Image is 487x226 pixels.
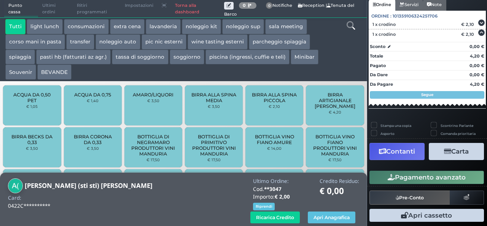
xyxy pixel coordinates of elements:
button: Pagamento avanzato [369,171,484,184]
span: 1 x crodino [372,22,396,27]
span: 1 x crodino [372,32,396,37]
strong: Da Dare [370,72,388,77]
span: BOTTIGLIA VINO FIANO AMURE [252,134,297,145]
label: Stampa una copia [380,123,411,128]
strong: 4,20 € [470,53,484,59]
button: Apri cassetto [369,209,484,222]
h4: Ultimo Ordine: [253,178,312,184]
a: Torna alla dashboard [171,0,224,18]
button: extra cena [110,19,145,34]
strong: Totale [370,53,383,59]
button: Minibar [291,50,318,65]
strong: 0,00 € [469,72,484,77]
small: € 3,50 [147,98,159,103]
button: transfer [66,34,94,50]
small: € 4,20 [329,110,341,114]
span: ACQUA DA 0,75 [74,92,111,98]
small: € 17,50 [207,157,221,162]
h4: Importo: [253,194,312,200]
strong: 4,20 € [470,82,484,87]
span: BIRRA CORONA DA 0,33 [70,134,115,145]
button: spiaggia [5,50,35,65]
button: pic nic esterni [142,34,186,50]
strong: Da Pagare [370,82,393,87]
button: Tutti [5,19,25,34]
small: € 1,40 [87,98,99,103]
span: 101359106324251706 [393,13,438,19]
button: Pre-Conto [369,191,450,204]
span: ACQUA DA 0,50 PET [10,92,55,103]
span: BIRRA ALLA SPINA PICCOLA [252,92,297,103]
span: BIRRA ALLA SPINA MEDIA [191,92,237,103]
small: € 3,50 [208,104,220,109]
span: Ordine : [371,13,392,19]
span: Ritiri programmati [73,0,121,18]
b: 0 [243,3,246,8]
div: € 2,10 [460,32,478,37]
button: Ricarica Credito [250,212,300,223]
div: € 2,10 [460,22,478,27]
button: light lunch [27,19,63,34]
small: € 3,50 [26,146,38,151]
label: Scontrino Parlante [441,123,473,128]
span: Impostazioni [121,0,158,11]
strong: 0,00 € [469,63,484,68]
span: BOTTIGLIA DI PRIMITIVO PRODUTTORI VINI MANDURIA [191,134,237,157]
label: Asporto [380,131,395,136]
small: € 17,50 [328,157,342,162]
button: sala meeting [265,19,307,34]
strong: Segue [421,92,433,97]
b: € 2,00 [275,193,290,200]
img: Alessandro (sti sti) Desantis [8,178,23,193]
button: Apri Anagrafica [308,212,355,223]
button: Riprendi [253,203,275,210]
span: 0 [266,2,273,9]
span: BIRRA ARTIGIANALE [PERSON_NAME] [312,92,358,109]
button: noleggio sup [222,19,264,34]
button: noleggio auto [95,34,140,50]
h4: Card: [8,195,21,201]
button: Contanti [369,143,425,160]
button: consumazioni [64,19,108,34]
span: BOTTIGLIA VINO FIANO PRODUTTORI VINI MANDURIA [312,134,358,157]
button: tassa di soggiorno [112,50,168,65]
button: BEVANDE [37,64,72,80]
strong: Sconto [370,43,385,50]
small: € 3,50 [87,146,99,151]
button: soggiorno [170,50,204,65]
h4: Credito Residuo: [320,178,359,184]
button: lavanderia [146,19,181,34]
button: Carta [429,143,484,160]
label: Comanda prioritaria [441,131,476,136]
small: € 1,05 [26,104,38,109]
button: parcheggio spiaggia [249,34,310,50]
button: wine tasting esterni [188,34,248,50]
span: Ultimi ordini [38,0,73,18]
span: AMARO/LIQUORI [133,92,173,98]
button: Souvenir [5,64,36,80]
strong: Pagato [370,63,386,68]
span: BOTTIGLIA DI NEGRAMARO PRODUTTORI VINI MANDURIA [131,134,176,157]
span: BIRRA BECKS DA 0,33 [10,134,55,145]
small: € 17,50 [146,157,160,162]
button: piscina (ingressi, cuffie e teli) [205,50,290,65]
button: corso mani in pasta [5,34,65,50]
strong: 0,00 € [469,44,484,49]
span: Punto cassa [4,0,38,18]
button: pasti hb (fatturati az agr.) [36,50,111,65]
small: € 14,00 [267,146,282,151]
button: noleggio kit [182,19,221,34]
small: € 2,10 [269,104,280,109]
h1: € 0,00 [320,186,359,196]
b: [PERSON_NAME] (sti sti) [PERSON_NAME] [25,181,153,190]
h4: Cod. [253,186,312,192]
